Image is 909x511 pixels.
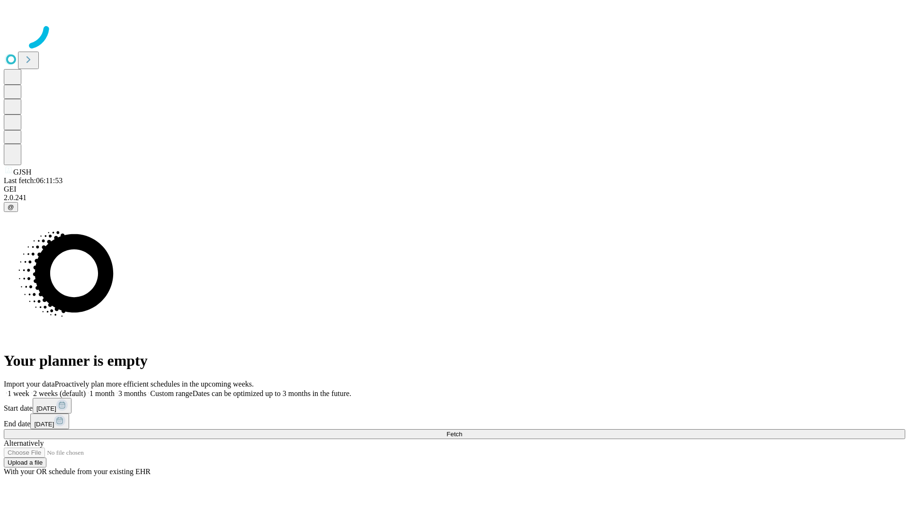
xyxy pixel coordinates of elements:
[30,414,69,429] button: [DATE]
[4,176,62,185] span: Last fetch: 06:11:53
[8,389,29,397] span: 1 week
[89,389,115,397] span: 1 month
[193,389,351,397] span: Dates can be optimized up to 3 months in the future.
[4,439,44,447] span: Alternatively
[34,421,54,428] span: [DATE]
[4,380,55,388] span: Import your data
[33,389,86,397] span: 2 weeks (default)
[4,429,905,439] button: Fetch
[4,194,905,202] div: 2.0.241
[4,458,46,467] button: Upload a file
[4,185,905,194] div: GEI
[55,380,254,388] span: Proactively plan more efficient schedules in the upcoming weeks.
[446,431,462,438] span: Fetch
[36,405,56,412] span: [DATE]
[33,398,71,414] button: [DATE]
[4,352,905,370] h1: Your planner is empty
[13,168,31,176] span: GJSH
[118,389,146,397] span: 3 months
[150,389,192,397] span: Custom range
[4,414,905,429] div: End date
[4,398,905,414] div: Start date
[4,202,18,212] button: @
[4,467,151,476] span: With your OR schedule from your existing EHR
[8,203,14,211] span: @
